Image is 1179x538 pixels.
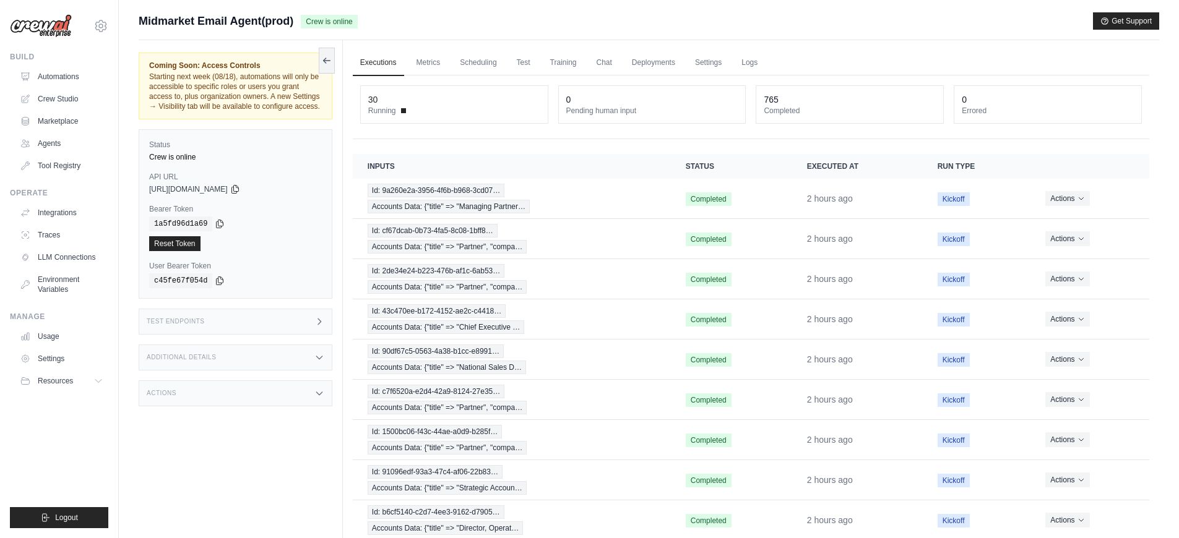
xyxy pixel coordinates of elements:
[149,152,322,162] div: Crew is online
[962,93,967,106] div: 0
[938,273,970,286] span: Kickoff
[15,67,108,87] a: Automations
[149,140,322,150] label: Status
[15,349,108,369] a: Settings
[1045,392,1089,407] button: Actions for execution
[1045,432,1089,447] button: Actions for execution
[15,134,108,153] a: Agents
[938,393,970,407] span: Kickoff
[938,474,970,487] span: Kickoff
[10,188,108,198] div: Operate
[686,514,732,527] span: Completed
[15,111,108,131] a: Marketplace
[147,354,216,361] h3: Additional Details
[923,154,1031,179] th: Run Type
[368,304,506,318] span: Id: 43c470ee-b172-4152-ae2c-c4418…
[15,327,108,346] a: Usage
[301,15,357,28] span: Crew is online
[624,50,683,76] a: Deployments
[938,514,970,527] span: Kickoff
[807,274,853,284] time: August 11, 2025 at 14:22 CDT
[368,264,505,278] span: Id: 2de34e24-b223-476b-af1c-6ab53…
[686,393,732,407] span: Completed
[15,203,108,223] a: Integrations
[15,371,108,391] button: Resources
[764,93,778,106] div: 765
[368,264,656,294] a: View execution details for Id
[149,172,322,182] label: API URL
[807,475,853,485] time: August 11, 2025 at 14:21 CDT
[368,505,504,519] span: Id: b6cf5140-c2d7-4ee3-9162-d7905…
[1045,231,1089,246] button: Actions for execution
[1045,191,1089,206] button: Actions for execution
[1093,12,1159,30] button: Get Support
[149,61,322,70] span: Coming Soon: Access Controls
[368,200,530,213] span: Accounts Data: {"title" => "Managing Partner…
[15,156,108,176] a: Tool Registry
[368,465,503,479] span: Id: 91096edf-93a3-47c4-af06-22b83…
[368,425,502,438] span: Id: 1500bc06-f43c-44ae-a0d9-b285f…
[938,192,970,206] span: Kickoff
[1045,312,1089,327] button: Actions for execution
[368,465,656,495] a: View execution details for Id
[938,353,970,367] span: Kickoff
[807,354,853,364] time: August 11, 2025 at 14:22 CDT
[149,72,320,111] span: Starting next week (08/18), automations will only be accessible to specific roles or users you gr...
[368,320,525,334] span: Accounts Data: {"title" => "Chief Executive …
[368,106,396,116] span: Running
[368,224,498,237] span: Id: cf67dcab-0b73-4fa5-8c08-1bff8…
[15,270,108,299] a: Environment Variables
[368,224,656,254] a: View execution details for Id
[686,433,732,447] span: Completed
[368,425,656,455] a: View execution details for Id
[55,513,78,523] span: Logout
[686,192,732,206] span: Completed
[566,106,738,116] dt: Pending human input
[147,390,176,397] h3: Actions
[807,395,853,404] time: August 11, 2025 at 14:22 CDT
[368,505,656,535] a: View execution details for Id
[938,313,970,327] span: Kickoff
[149,261,322,271] label: User Bearer Token
[1117,479,1179,538] iframe: Chat Widget
[368,184,656,213] a: View execution details for Id
[688,50,729,76] a: Settings
[807,314,853,324] time: August 11, 2025 at 14:22 CDT
[353,154,671,179] th: Inputs
[807,194,853,203] time: August 11, 2025 at 14:22 CDT
[686,474,732,487] span: Completed
[792,154,923,179] th: Executed at
[149,273,212,288] code: c45fe67f054d
[353,50,404,76] a: Executions
[38,376,73,386] span: Resources
[368,344,656,374] a: View execution details for Id
[15,89,108,109] a: Crew Studio
[1045,472,1089,487] button: Actions for execution
[734,50,765,76] a: Logs
[10,52,108,62] div: Build
[368,385,505,398] span: Id: c7f6520a-e2d4-42a9-8124-27e35…
[368,93,378,106] div: 30
[368,280,527,294] span: Accounts Data: {"title" => "Partner", "compa…
[589,50,620,76] a: Chat
[139,12,293,30] span: Midmarket Email Agent(prod)
[452,50,504,76] a: Scheduling
[1045,352,1089,367] button: Actions for execution
[686,353,732,367] span: Completed
[807,435,853,445] time: August 11, 2025 at 14:22 CDT
[147,318,205,325] h3: Test Endpoints
[368,361,526,374] span: Accounts Data: {"title" => "National Sales D…
[368,184,505,197] span: Id: 9a260e2a-3956-4f6b-b968-3cd07…
[807,234,853,244] time: August 11, 2025 at 14:22 CDT
[686,233,732,246] span: Completed
[368,344,504,358] span: Id: 90df67c5-0563-4a38-b1cc-e8991…
[149,236,201,251] a: Reset Token
[368,521,524,535] span: Accounts Data: {"title" => "Director, Operat…
[938,233,970,246] span: Kickoff
[566,93,571,106] div: 0
[368,304,656,334] a: View execution details for Id
[764,106,936,116] dt: Completed
[368,481,527,495] span: Accounts Data: {"title" => "Strategic Accoun…
[509,50,538,76] a: Test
